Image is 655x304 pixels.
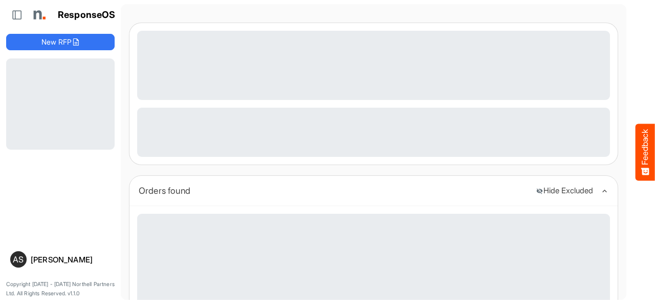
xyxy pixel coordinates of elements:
button: New RFP [6,34,115,50]
img: Northell [28,5,49,25]
button: Feedback [636,124,655,180]
div: Orders found [139,184,528,198]
h1: ResponseOS [58,10,116,21]
div: Loading... [137,108,610,157]
p: Copyright [DATE] - [DATE] Northell Partners Ltd. All Rights Reserved. v1.1.0 [6,280,115,298]
span: AS [13,255,24,264]
div: Loading... [6,58,115,150]
div: [PERSON_NAME] [31,256,111,264]
div: Loading... [137,31,610,100]
button: Hide Excluded [536,187,593,195]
